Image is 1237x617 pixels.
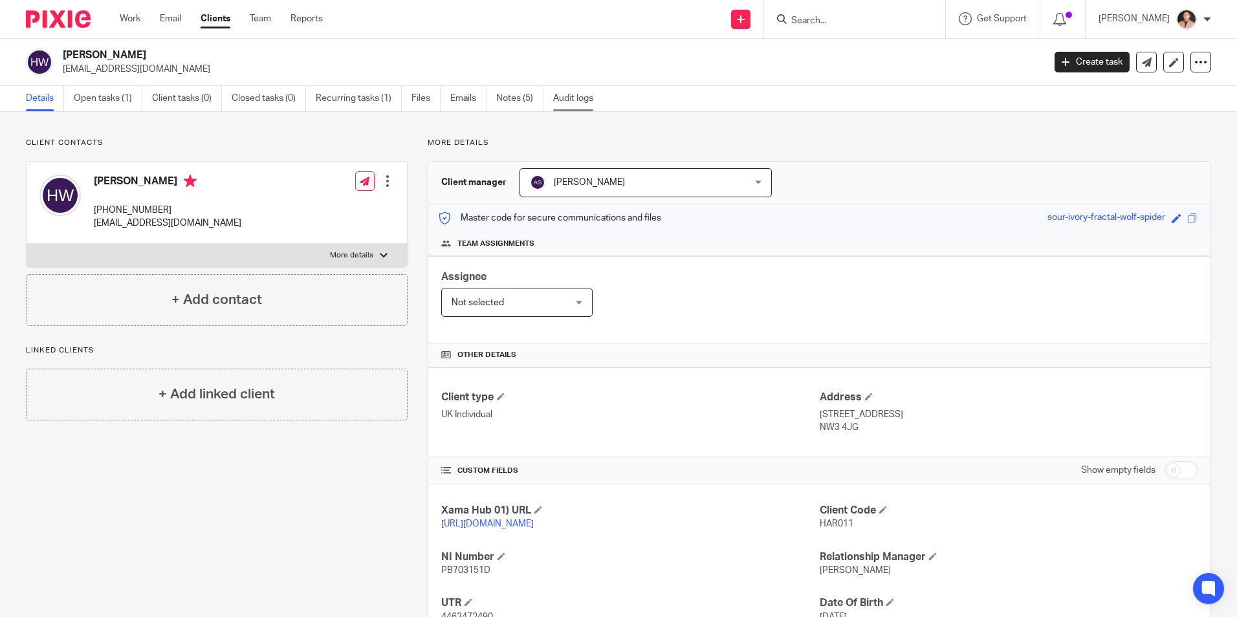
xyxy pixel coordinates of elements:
[250,12,271,25] a: Team
[316,86,402,111] a: Recurring tasks (1)
[452,298,504,307] span: Not selected
[94,204,241,217] p: [PHONE_NUMBER]
[94,175,241,191] h4: [PERSON_NAME]
[441,596,819,610] h4: UTR
[232,86,306,111] a: Closed tasks (0)
[457,350,516,360] span: Other details
[201,12,230,25] a: Clients
[1176,9,1197,30] img: Nikhil%20(2).jpg
[26,49,53,76] img: svg%3E
[441,504,819,517] h4: Xama Hub 01) URL
[530,175,545,190] img: svg%3E
[820,596,1198,610] h4: Date Of Birth
[184,175,197,188] i: Primary
[171,290,262,310] h4: + Add contact
[120,12,140,25] a: Work
[790,16,906,27] input: Search
[496,86,543,111] a: Notes (5)
[441,408,819,421] p: UK Individual
[820,408,1198,421] p: [STREET_ADDRESS]
[290,12,323,25] a: Reports
[159,384,275,404] h4: + Add linked client
[977,14,1027,23] span: Get Support
[1099,12,1170,25] p: [PERSON_NAME]
[39,175,81,216] img: svg%3E
[441,391,819,404] h4: Client type
[441,272,487,282] span: Assignee
[820,550,1198,564] h4: Relationship Manager
[63,49,840,62] h2: [PERSON_NAME]
[457,239,534,249] span: Team assignments
[1047,211,1165,226] div: sour-ivory-fractal-wolf-spider
[152,86,222,111] a: Client tasks (0)
[160,12,181,25] a: Email
[441,466,819,476] h4: CUSTOM FIELDS
[820,504,1198,517] h4: Client Code
[330,250,373,261] p: More details
[63,63,1035,76] p: [EMAIL_ADDRESS][DOMAIN_NAME]
[450,86,487,111] a: Emails
[26,345,408,356] p: Linked clients
[820,391,1198,404] h4: Address
[428,138,1211,148] p: More details
[74,86,142,111] a: Open tasks (1)
[438,211,661,224] p: Master code for secure communications and files
[820,566,891,575] span: [PERSON_NAME]
[553,86,603,111] a: Audit logs
[441,566,490,575] span: PB703151D
[411,86,441,111] a: Files
[1055,52,1130,72] a: Create task
[441,519,534,528] a: [URL][DOMAIN_NAME]
[26,86,64,111] a: Details
[26,138,408,148] p: Client contacts
[26,10,91,28] img: Pixie
[820,519,853,528] span: HAR011
[1081,464,1155,477] label: Show empty fields
[441,550,819,564] h4: NI Number
[441,176,507,189] h3: Client manager
[820,421,1198,434] p: NW3 4JG
[94,217,241,230] p: [EMAIL_ADDRESS][DOMAIN_NAME]
[554,178,625,187] span: [PERSON_NAME]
